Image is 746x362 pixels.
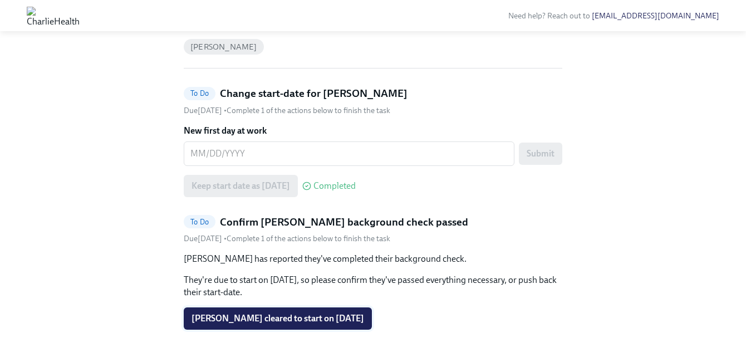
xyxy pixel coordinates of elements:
button: [PERSON_NAME] cleared to start on [DATE] [184,307,372,330]
a: To DoChange start-date for [PERSON_NAME]Due[DATE] •Complete 1 of the actions below to finish the ... [184,86,562,116]
label: New first day at work [184,125,562,137]
p: [PERSON_NAME] has reported they've completed their background check. [184,253,562,265]
span: Completed [313,182,356,190]
a: To DoConfirm [PERSON_NAME] background check passedDue[DATE] •Complete 1 of the actions below to f... [184,215,562,244]
h5: Confirm [PERSON_NAME] background check passed [220,215,468,229]
div: • Complete 1 of the actions below to finish the task [184,233,390,244]
span: Thursday, September 4th 2025, 10:00 am [184,106,224,115]
h5: Change start-date for [PERSON_NAME] [220,86,408,101]
span: [PERSON_NAME] cleared to start on [DATE] [192,313,364,324]
span: [PERSON_NAME] [184,43,264,51]
span: To Do [184,218,215,226]
a: [EMAIL_ADDRESS][DOMAIN_NAME] [592,11,719,21]
div: • Complete 1 of the actions below to finish the task [184,105,390,116]
span: Thursday, September 4th 2025, 10:00 am [184,234,224,243]
span: To Do [184,89,215,97]
p: They're due to start on [DATE], so please confirm they've passed everything necessary, or push ba... [184,274,562,299]
img: CharlieHealth [27,7,80,25]
span: Need help? Reach out to [508,11,719,21]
